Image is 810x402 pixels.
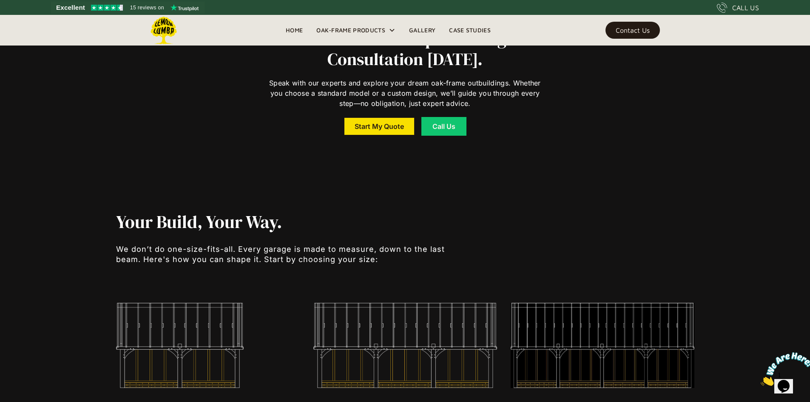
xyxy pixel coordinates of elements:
[605,22,660,39] a: Contact Us
[732,3,759,13] div: CALL US
[432,123,456,130] div: Call Us
[442,24,497,37] a: Case Studies
[130,3,164,13] span: 15 reviews on
[3,3,56,37] img: Chat attention grabber
[91,5,123,11] img: Trustpilot 4.5 stars
[116,244,456,265] p: We don’t do one-size-fits-all. Every garage is made to measure, down to the last beam. Here's how...
[421,117,466,136] a: Call Us
[267,78,543,108] p: Speak with our experts and explore your dream oak-frame outbuildings. Whether you choose a standa...
[717,3,759,13] a: CALL US
[310,15,402,46] div: Oak-Frame Products
[3,3,7,11] span: 1
[171,4,199,11] img: Trustpilot logo
[757,349,810,389] iframe: chat widget
[267,29,543,69] h2: Get Your Free Bespoke Design Consultation [DATE].
[402,24,442,37] a: Gallery
[51,2,205,14] a: See Lemon Lumba reviews on Trustpilot
[344,117,415,135] a: Start My Quote
[279,24,310,37] a: Home
[616,27,650,33] div: Contact Us
[116,212,456,232] h1: Your Build, Your Way.
[316,25,385,35] div: Oak-Frame Products
[56,3,85,13] span: Excellent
